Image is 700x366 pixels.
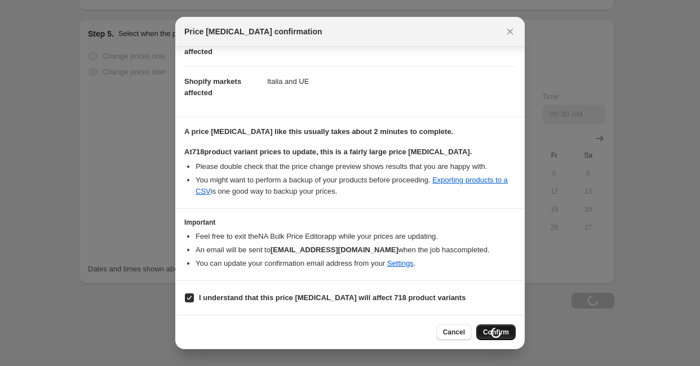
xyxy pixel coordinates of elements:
[436,324,472,340] button: Cancel
[184,26,322,37] span: Price [MEDICAL_DATA] confirmation
[196,175,516,197] li: You might want to perform a backup of your products before proceeding. is one good way to backup ...
[184,218,516,227] h3: Important
[196,244,516,256] li: An email will be sent to when the job has completed .
[196,258,516,269] li: You can update your confirmation email address from your .
[196,231,516,242] li: Feel free to exit the NA Bulk Price Editor app while your prices are updating.
[502,24,518,39] button: Close
[184,148,472,156] b: At 718 product variant prices to update, this is a fairly large price [MEDICAL_DATA].
[267,66,516,96] dd: Italia and UE
[387,259,414,267] a: Settings
[271,246,398,254] b: [EMAIL_ADDRESS][DOMAIN_NAME]
[196,176,508,195] a: Exporting products to a CSV
[443,328,465,337] span: Cancel
[184,127,453,136] b: A price [MEDICAL_DATA] like this usually takes about 2 minutes to complete.
[196,161,516,172] li: Please double check that the price change preview shows results that you are happy with.
[184,77,241,97] span: Shopify markets affected
[199,293,466,302] b: I understand that this price [MEDICAL_DATA] will affect 718 product variants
